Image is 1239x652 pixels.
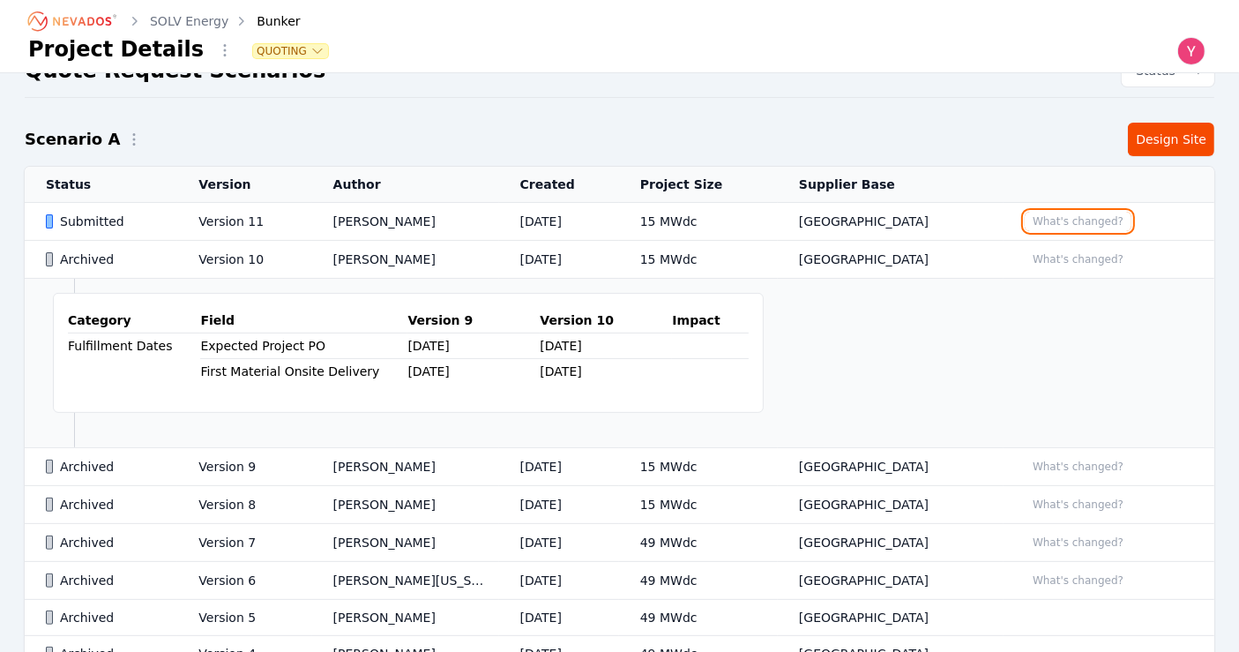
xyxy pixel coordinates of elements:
td: [PERSON_NAME][US_STATE] [312,562,499,600]
button: What's changed? [1025,533,1131,552]
td: [GEOGRAPHIC_DATA] [778,241,1004,279]
td: 49 MWdc [619,524,778,562]
button: What's changed? [1025,495,1131,514]
td: 15 MWdc [619,448,778,486]
td: Version 6 [177,562,311,600]
button: What's changed? [1025,250,1131,269]
th: Impact [672,308,748,333]
th: Status [25,167,177,203]
td: [DATE] [499,486,619,524]
td: 49 MWdc [619,600,778,636]
td: Version 11 [177,203,311,241]
a: SOLV Energy [150,12,228,30]
tr: ArchivedVersion 5[PERSON_NAME][DATE]49 MWdc[GEOGRAPHIC_DATA] [25,600,1214,636]
th: Category [68,308,200,333]
div: Archived [46,496,168,513]
td: Expected Project PO [200,333,407,358]
div: Archived [46,251,168,268]
td: First Material Onsite Delivery [200,359,407,384]
th: Field [200,308,407,333]
td: [DATE] [499,203,619,241]
th: Supplier Base [778,167,1004,203]
td: [GEOGRAPHIC_DATA] [778,524,1004,562]
td: [PERSON_NAME] [312,241,499,279]
tr: ArchivedVersion 9[PERSON_NAME][DATE]15 MWdc[GEOGRAPHIC_DATA]What's changed? [25,448,1214,486]
td: 15 MWdc [619,241,778,279]
th: Version 9 [407,308,540,333]
th: Author [312,167,499,203]
button: What's changed? [1025,457,1131,476]
td: Version 8 [177,486,311,524]
td: [DATE] [499,448,619,486]
td: [DATE] [540,359,672,385]
tr: ArchivedVersion 7[PERSON_NAME][DATE]49 MWdc[GEOGRAPHIC_DATA]What's changed? [25,524,1214,562]
h1: Project Details [28,35,204,64]
img: Yoni Bennett [1177,37,1205,65]
td: [GEOGRAPHIC_DATA] [778,562,1004,600]
td: [DATE] [407,333,540,359]
td: [DATE] [499,241,619,279]
td: [GEOGRAPHIC_DATA] [778,448,1004,486]
td: 49 MWdc [619,562,778,600]
div: Submitted [46,213,168,230]
div: Archived [46,572,168,589]
th: Version [177,167,311,203]
td: [PERSON_NAME] [312,448,499,486]
td: [DATE] [499,524,619,562]
td: [DATE] [499,600,619,636]
td: Fulfillment Dates [68,333,200,385]
tr: ArchivedVersion 8[PERSON_NAME][DATE]15 MWdc[GEOGRAPHIC_DATA]What's changed? [25,486,1214,524]
td: Version 10 [177,241,311,279]
td: Version 7 [177,524,311,562]
a: Design Site [1128,123,1214,156]
td: [PERSON_NAME] [312,486,499,524]
tr: ArchivedVersion 10[PERSON_NAME][DATE]15 MWdc[GEOGRAPHIC_DATA]What's changed? [25,241,1214,279]
button: What's changed? [1025,212,1131,231]
td: 15 MWdc [619,203,778,241]
h2: Scenario A [25,127,120,152]
td: [GEOGRAPHIC_DATA] [778,600,1004,636]
tr: SubmittedVersion 11[PERSON_NAME][DATE]15 MWdc[GEOGRAPHIC_DATA]What's changed? [25,203,1214,241]
td: [DATE] [540,333,672,359]
td: [PERSON_NAME] [312,600,499,636]
div: Bunker [232,12,300,30]
div: Archived [46,458,168,476]
button: Quoting [253,44,328,58]
td: [PERSON_NAME] [312,203,499,241]
div: Archived [46,609,168,626]
div: Archived [46,534,168,551]
td: Version 5 [177,600,311,636]
td: 15 MWdc [619,486,778,524]
td: [GEOGRAPHIC_DATA] [778,486,1004,524]
th: Project Size [619,167,778,203]
td: [DATE] [499,562,619,600]
td: [PERSON_NAME] [312,524,499,562]
td: Version 9 [177,448,311,486]
th: Version 10 [540,308,672,333]
td: [DATE] [407,359,540,385]
td: [GEOGRAPHIC_DATA] [778,203,1004,241]
tr: ArchivedVersion 6[PERSON_NAME][US_STATE][DATE]49 MWdc[GEOGRAPHIC_DATA]What's changed? [25,562,1214,600]
th: Created [499,167,619,203]
button: What's changed? [1025,571,1131,590]
nav: Breadcrumb [28,7,301,35]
